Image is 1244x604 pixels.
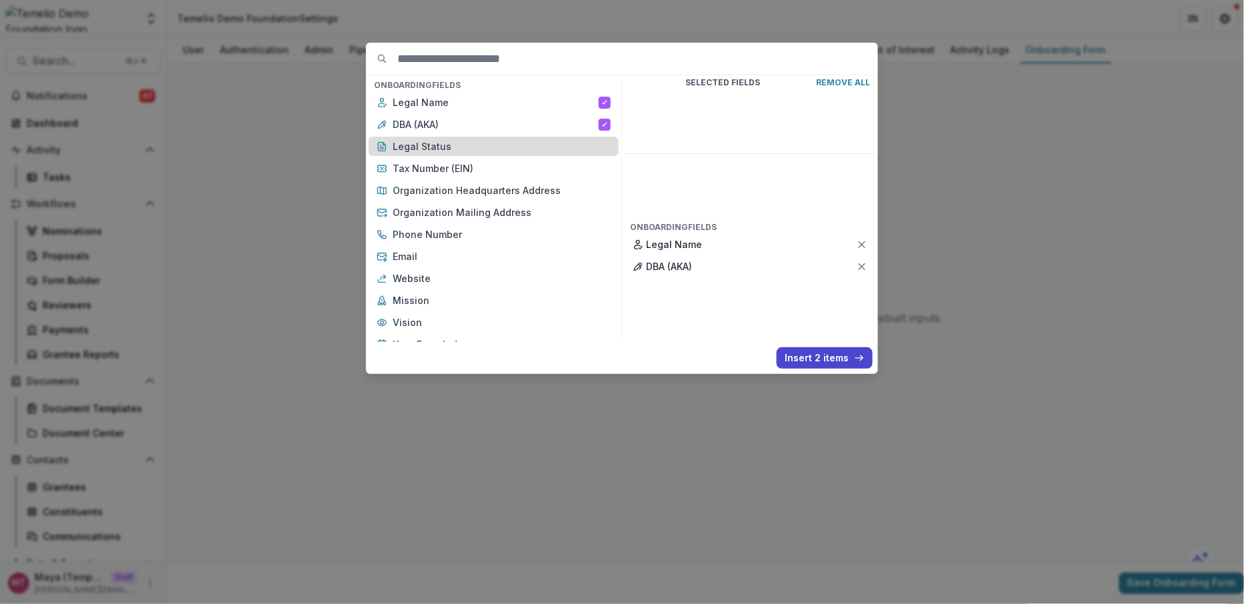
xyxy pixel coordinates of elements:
h4: Onboarding Fields [369,78,619,93]
p: Selected Fields [630,78,816,87]
p: Organization Mailing Address [393,205,611,219]
p: Vision [393,315,611,329]
p: Mission [393,293,611,307]
p: Email [393,249,611,263]
p: Year Founded [393,337,611,351]
p: Phone Number [393,227,611,241]
p: Legal Name [393,95,599,109]
p: Legal Status [393,139,611,153]
p: Website [393,271,611,285]
h4: Onboarding Fields [625,220,875,235]
p: Remove All [816,78,870,87]
p: Tax Number (EIN) [393,161,611,175]
p: DBA (AKA) [646,259,857,273]
p: DBA (AKA) [393,117,599,131]
p: Legal Name [646,237,857,251]
button: Insert 2 items [777,347,873,369]
p: Organization Headquarters Address [393,183,611,197]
